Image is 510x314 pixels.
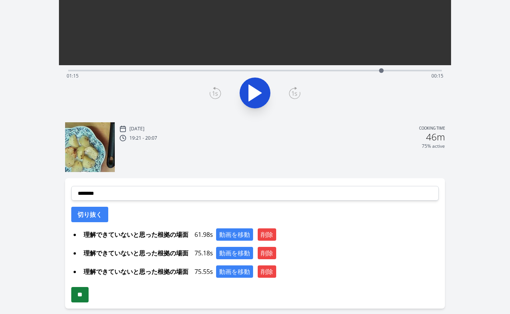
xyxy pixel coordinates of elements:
span: 理解できていないと思った根拠の場面 [81,247,191,259]
h2: 46m [426,132,445,142]
button: 切り抜く [71,207,108,222]
p: [DATE] [129,126,144,132]
div: 75.18s [81,247,439,259]
p: 19:21 - 20:07 [129,135,157,141]
div: 61.98s [81,228,439,241]
div: 75.55s [81,265,439,278]
button: 動画を移動 [216,265,253,278]
button: 動画を移動 [216,247,253,259]
button: 削除 [258,228,276,241]
img: 250908102206_thumb.jpeg [65,122,115,172]
button: 削除 [258,247,276,259]
p: 75% active [422,143,445,149]
button: 削除 [258,265,276,278]
button: 動画を移動 [216,228,253,241]
span: 01:15 [67,73,79,79]
span: 理解できていないと思った根拠の場面 [81,228,191,241]
p: Cooking time [419,125,445,132]
span: 理解できていないと思った根拠の場面 [81,265,191,278]
span: 00:15 [431,73,443,79]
